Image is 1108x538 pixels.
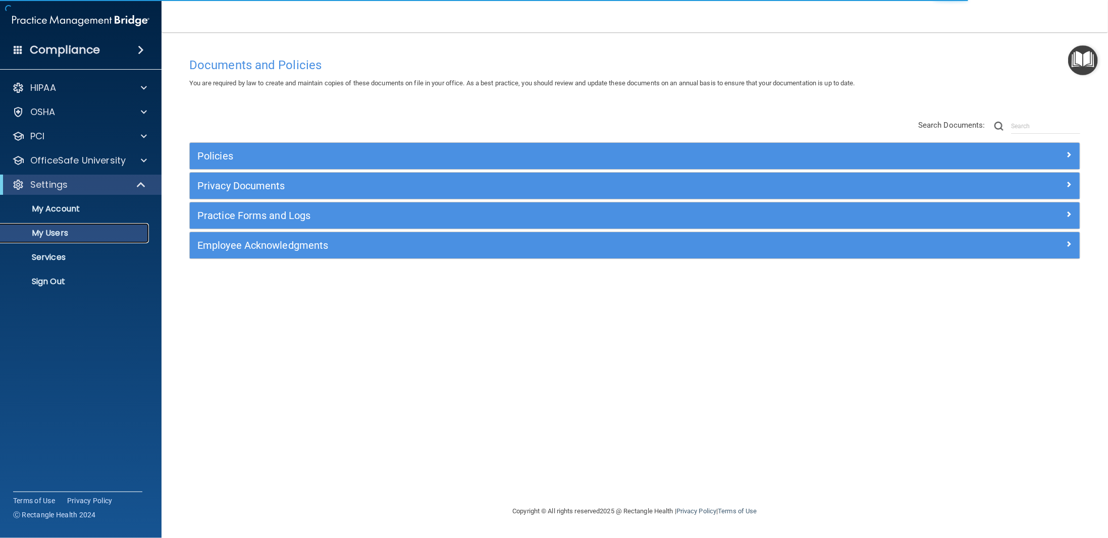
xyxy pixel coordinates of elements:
[30,106,56,118] p: OSHA
[1068,45,1098,75] button: Open Resource Center
[67,496,113,506] a: Privacy Policy
[197,237,1072,253] a: Employee Acknowledgments
[994,122,1004,131] img: ic-search.3b580494.png
[30,43,100,57] h4: Compliance
[30,179,68,191] p: Settings
[197,180,850,191] h5: Privacy Documents
[918,121,985,130] span: Search Documents:
[12,130,147,142] a: PCI
[197,207,1072,224] a: Practice Forms and Logs
[197,178,1072,194] a: Privacy Documents
[197,240,850,251] h5: Employee Acknowledgments
[451,495,819,527] div: Copyright © All rights reserved 2025 @ Rectangle Health | |
[189,59,1080,72] h4: Documents and Policies
[1011,119,1080,134] input: Search
[12,82,147,94] a: HIPAA
[30,154,126,167] p: OfficeSafe University
[30,82,56,94] p: HIPAA
[933,467,1096,507] iframe: Drift Widget Chat Controller
[197,148,1072,164] a: Policies
[12,179,146,191] a: Settings
[676,507,716,515] a: Privacy Policy
[189,79,855,87] span: You are required by law to create and maintain copies of these documents on file in your office. ...
[718,507,757,515] a: Terms of Use
[12,154,147,167] a: OfficeSafe University
[7,228,144,238] p: My Users
[13,496,55,506] a: Terms of Use
[7,277,144,287] p: Sign Out
[7,252,144,262] p: Services
[197,150,850,162] h5: Policies
[7,204,144,214] p: My Account
[30,130,44,142] p: PCI
[12,106,147,118] a: OSHA
[13,510,96,520] span: Ⓒ Rectangle Health 2024
[197,210,850,221] h5: Practice Forms and Logs
[12,11,149,31] img: PMB logo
